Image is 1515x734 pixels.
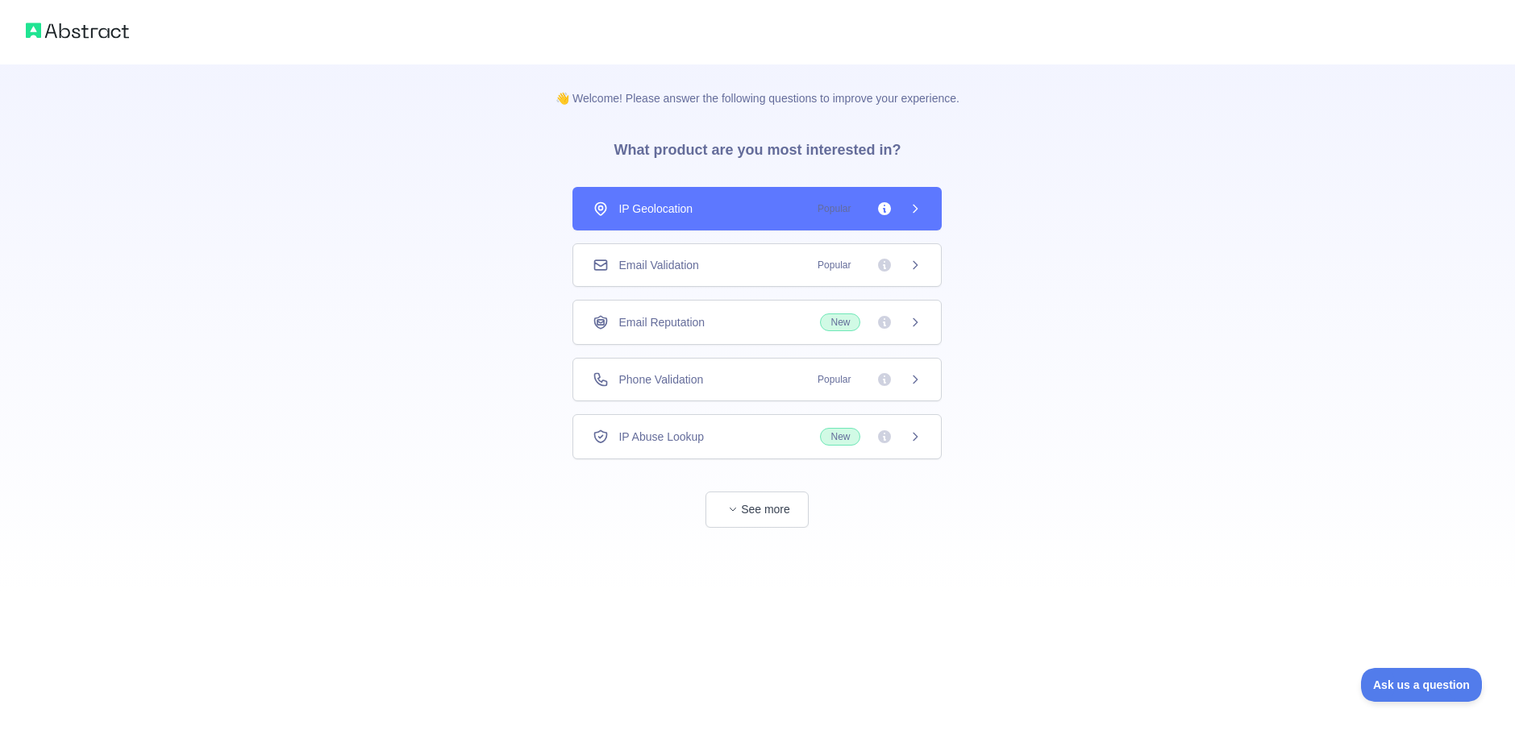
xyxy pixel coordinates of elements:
span: Popular [808,201,860,217]
span: Popular [808,371,860,388]
span: Popular [808,257,860,273]
span: IP Geolocation [618,201,693,217]
h3: What product are you most interested in? [588,106,926,187]
span: New [820,313,860,331]
iframe: Toggle Customer Support [1361,668,1483,702]
p: 👋 Welcome! Please answer the following questions to improve your experience. [530,64,985,106]
span: New [820,428,860,446]
button: See more [705,491,809,528]
span: Phone Validation [618,371,703,388]
span: Email Validation [618,257,698,273]
span: Email Reputation [618,314,705,330]
span: IP Abuse Lookup [618,429,704,445]
img: Abstract logo [26,19,129,42]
